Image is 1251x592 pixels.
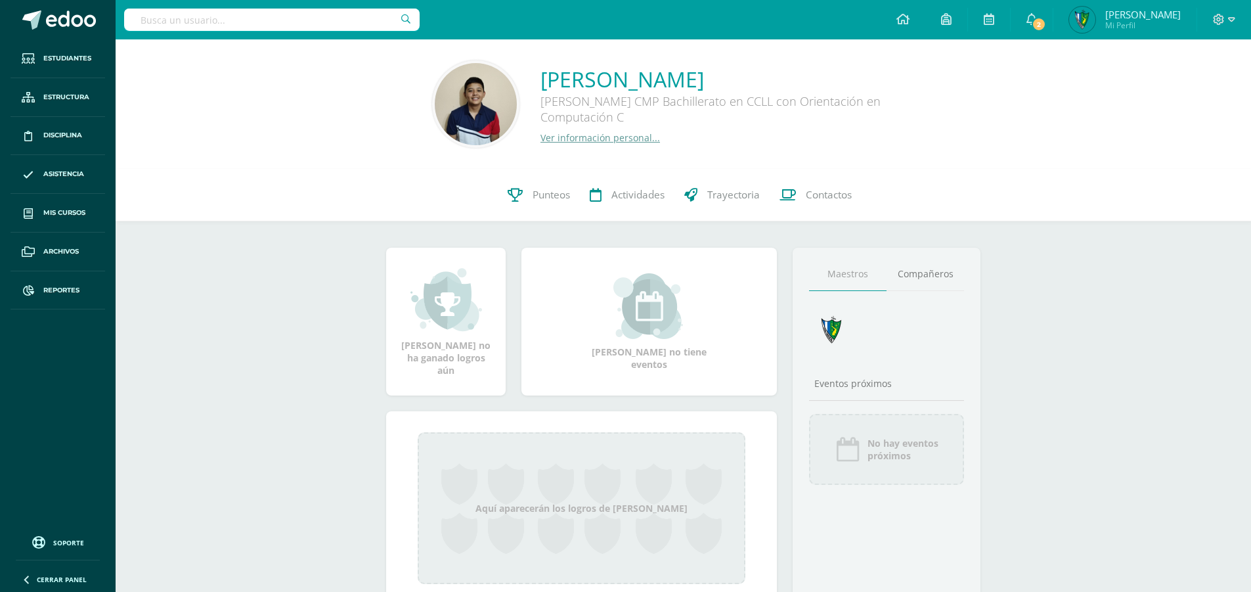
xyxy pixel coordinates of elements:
div: Aquí aparecerán los logros de [PERSON_NAME] [418,432,745,584]
span: Disciplina [43,130,82,141]
span: [PERSON_NAME] [1105,8,1181,21]
span: 2 [1032,17,1046,32]
div: [PERSON_NAME] CMP Bachillerato en CCLL con Orientación en Computación C [540,93,934,131]
a: Punteos [498,169,580,221]
div: Eventos próximos [809,377,964,390]
a: Estructura [11,78,105,117]
a: [PERSON_NAME] [540,65,934,93]
a: Trayectoria [674,169,770,221]
a: Compañeros [887,258,964,291]
a: Soporte [16,533,100,551]
img: event_small.png [613,273,685,339]
a: Disciplina [11,117,105,156]
a: Mis cursos [11,194,105,233]
img: 1b281a8218983e455f0ded11b96ffc56.png [1069,7,1095,33]
span: Archivos [43,246,79,257]
img: 5bf9ae6d256a0f3e8c1241af9b7cda3d.png [435,63,517,145]
a: Asistencia [11,155,105,194]
a: Maestros [809,258,887,291]
span: Soporte [53,538,84,547]
a: Estudiantes [11,39,105,78]
span: Estructura [43,92,89,102]
span: No hay eventos próximos [867,437,938,462]
span: Trayectoria [707,188,760,202]
a: Reportes [11,271,105,310]
a: Ver información personal... [540,131,660,144]
img: 7cab5f6743d087d6deff47ee2e57ce0d.png [814,312,850,348]
img: achievement_small.png [410,267,482,332]
span: Mis cursos [43,208,85,218]
a: Actividades [580,169,674,221]
span: Contactos [806,188,852,202]
span: Punteos [533,188,570,202]
span: Mi Perfil [1105,20,1181,31]
img: event_icon.png [835,436,861,463]
span: Estudiantes [43,53,91,64]
span: Actividades [611,188,665,202]
span: Cerrar panel [37,575,87,584]
input: Busca un usuario... [124,9,420,31]
div: [PERSON_NAME] no ha ganado logros aún [399,267,493,376]
a: Archivos [11,233,105,271]
div: [PERSON_NAME] no tiene eventos [584,273,715,371]
span: Asistencia [43,169,84,179]
span: Reportes [43,285,79,296]
a: Contactos [770,169,862,221]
